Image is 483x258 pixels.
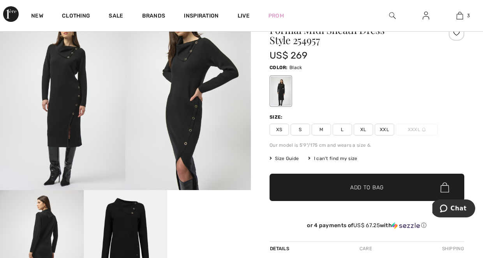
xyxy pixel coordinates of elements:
a: Sale [109,12,123,21]
div: Shipping [440,242,464,256]
button: Add to Bag [270,174,464,201]
div: Care [353,242,379,256]
span: Inspiration [184,12,219,21]
span: 3 [467,12,470,19]
a: Live [238,12,250,20]
div: or 4 payments of with [270,222,464,229]
a: Prom [268,12,284,20]
a: Clothing [62,12,90,21]
video: Your browser does not support the video tag. [167,190,251,232]
span: XXL [375,124,394,135]
img: Bag.svg [441,182,449,192]
span: US$ 67.25 [353,222,380,229]
div: I can't find my size [308,155,357,162]
img: My Info [423,11,429,20]
div: or 4 payments ofUS$ 67.25withSezzle Click to learn more about Sezzle [270,222,464,232]
span: L [333,124,352,135]
span: XXXL [396,124,438,135]
span: S [291,124,310,135]
span: XS [270,124,289,135]
span: US$ 269 [270,50,307,61]
div: Size: [270,114,284,121]
h1: Formal Midi Sheath Dress Style 254957 [270,25,432,45]
span: Color: [270,65,288,70]
a: New [31,12,43,21]
img: ring-m.svg [422,128,426,132]
div: Black [271,77,291,106]
span: Size Guide [270,155,299,162]
div: Details [270,242,291,256]
img: My Bag [457,11,463,20]
span: M [312,124,331,135]
span: XL [354,124,373,135]
img: Sezzle [392,222,420,229]
a: 3 [443,11,476,20]
img: search the website [389,11,396,20]
a: Sign In [416,11,435,21]
img: Formal Midi Sheath Dress Style 254957. 2 [125,2,251,190]
a: Brands [142,12,166,21]
span: Add to Bag [350,183,384,192]
img: 1ère Avenue [3,6,19,22]
div: Our model is 5'9"/175 cm and wears a size 6. [270,142,464,149]
iframe: Opens a widget where you can chat to one of our agents [432,199,475,219]
span: Black [289,65,302,70]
